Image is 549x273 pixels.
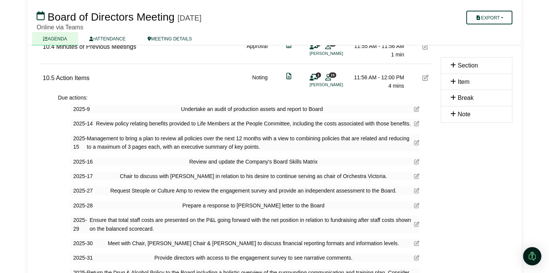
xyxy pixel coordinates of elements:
[73,216,90,233] span: 2025-29
[37,24,83,31] span: Online via Teams
[136,32,203,45] a: MEETING DETAILS
[73,134,87,151] span: 2025-15
[120,172,387,180] span: Chair to discuss with [PERSON_NAME] in relation to his desire to continue serving as chair of Orc...
[351,73,404,82] div: 11:56 AM - 12:00 PM
[56,75,90,81] span: Action Items
[310,82,367,88] li: [PERSON_NAME]
[182,201,324,210] span: Prepare a response to [PERSON_NAME] letter to the Board
[391,51,404,58] span: 1 min
[96,119,411,128] span: Review policy relating benefits provided to Life Members at the People Committee, including the c...
[457,111,470,117] span: Note
[73,105,90,113] span: 2025-9
[351,42,404,50] div: 11:55 AM - 11:56 AM
[316,72,321,77] span: 1
[32,32,78,45] a: AGENDA
[154,254,353,262] span: Provide directors with access to the engagement survey to see narrative comments.
[43,43,55,50] span: 10.4
[73,119,93,128] span: 2025-14
[457,95,474,101] span: Break
[56,43,136,50] span: Minutes of Previous Meetings
[73,186,93,195] span: 2025-27
[523,247,541,265] div: Open Intercom Messenger
[457,79,469,85] span: Item
[310,50,367,57] li: [PERSON_NAME]
[110,186,396,195] span: Request Steople or Culture Amp to review the engagement survey and provide an independent assessm...
[178,13,202,22] div: [DATE]
[252,73,268,90] div: Noting
[181,105,323,113] span: Undertake an audit of production assets and report to Board
[73,157,93,166] span: 2025-16
[58,93,432,102] div: Due actions:
[90,216,414,233] span: Ensure that total staff costs are presented on the P&L going forward with the net position in rel...
[457,62,478,69] span: Section
[108,239,399,247] span: Meet with Chair, [PERSON_NAME] Chair & [PERSON_NAME] to discuss financial reporting formats and i...
[43,75,55,81] span: 10.5
[388,83,404,89] span: 4 mins
[329,72,336,77] span: 15
[73,239,93,247] span: 2025-30
[48,11,175,23] span: Board of Directors Meeting
[189,157,318,166] span: Review and update the Company's Board Skills Matrix
[78,32,136,45] a: ATTENDANCE
[466,11,512,24] button: Export
[87,134,414,151] span: Management to bring a plan to review all policies over the next 12 months with a view to combinin...
[73,172,93,180] span: 2025-17
[73,254,93,262] span: 2025-31
[73,201,93,210] span: 2025-28
[247,42,268,59] div: Approval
